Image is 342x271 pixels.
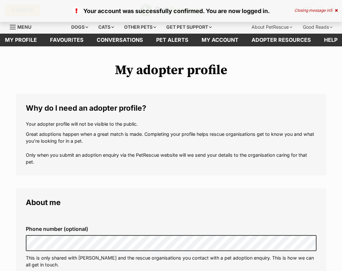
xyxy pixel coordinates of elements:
a: Favourites [43,34,90,46]
a: Adopter resources [245,34,318,46]
a: Menu [10,21,36,32]
div: Other pets [120,21,161,34]
div: Good Reads [298,21,337,34]
a: conversations [90,34,150,46]
div: Cats [94,21,119,34]
legend: Why do I need an adopter profile? [26,104,317,112]
fieldset: Why do I need an adopter profile? [16,94,326,175]
p: This is only shared with [PERSON_NAME] and the rescue organisations you contact with a pet adopti... [26,254,317,268]
h1: My adopter profile [16,63,326,78]
p: Great adoptions happen when a great match is made. Completing your profile helps rescue organisat... [26,131,317,166]
a: My account [195,34,245,46]
div: About PetRescue [247,21,297,34]
label: Phone number (optional) [26,226,317,232]
div: Get pet support [162,21,216,34]
div: Dogs [67,21,93,34]
span: Menu [17,24,31,30]
p: Your adopter profile will not be visible to the public. [26,120,317,127]
a: Pet alerts [150,34,195,46]
legend: About me [26,198,317,207]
